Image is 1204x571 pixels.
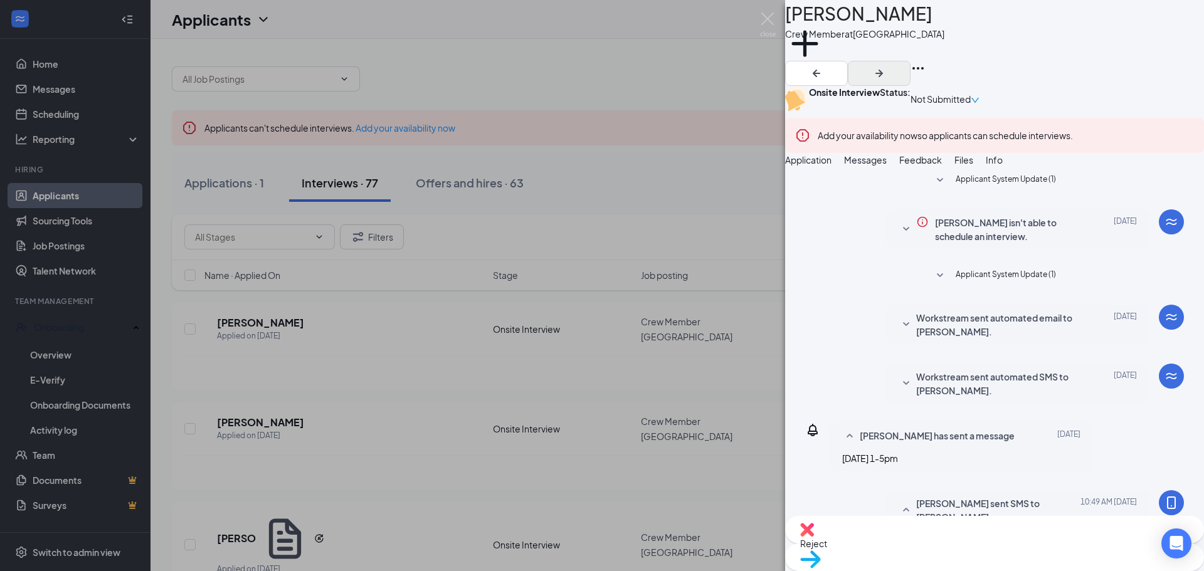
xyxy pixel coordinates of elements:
span: Workstream sent automated SMS to [PERSON_NAME]. [916,370,1080,397]
svg: SmallChevronDown [932,173,948,188]
button: Add your availability now [818,129,917,142]
svg: WorkstreamLogo [1164,369,1179,384]
svg: WorkstreamLogo [1164,214,1179,229]
svg: SmallChevronDown [899,222,914,237]
span: Applicant System Update (1) [956,268,1056,283]
button: ArrowRight [848,61,911,86]
span: Reject [800,538,827,549]
svg: WorkstreamLogo [1164,310,1179,325]
svg: SmallChevronDown [932,268,948,283]
div: Open Intercom Messenger [1161,528,1191,558]
svg: MobileSms [1164,495,1179,510]
svg: Error [795,128,810,143]
div: Crew Member at [GEOGRAPHIC_DATA] [785,28,944,40]
span: [PERSON_NAME] isn't able to schedule an interview. [935,216,1080,243]
span: Feedback [899,154,942,165]
span: [DATE] 10:49 AM [1080,496,1137,524]
span: Info [986,154,1003,165]
span: [PERSON_NAME] sent SMS to [PERSON_NAME]. [916,496,1080,524]
div: Status : [880,86,911,112]
svg: SmallChevronDown [899,376,914,391]
svg: Bell [805,422,820,437]
svg: SmallChevronUp [842,429,857,444]
svg: Plus [785,24,825,63]
svg: ArrowRight [872,66,887,81]
svg: SmallChevronDown [899,317,914,332]
span: so applicants can schedule interviews. [818,130,1073,141]
svg: Info [916,216,929,228]
button: SmallChevronDownApplicant System Update (1) [932,173,1056,188]
span: [PERSON_NAME] has sent a message [860,429,1015,444]
span: [DATE] [1057,429,1080,444]
b: Onsite Interview [809,86,880,98]
span: Workstream sent automated email to [PERSON_NAME]. [916,311,1080,338]
button: SmallChevronDownApplicant System Update (1) [932,268,1056,283]
span: Applicant System Update (1) [956,173,1056,188]
span: [DATE] [1114,216,1137,243]
span: Files [954,154,973,165]
svg: Ellipses [911,61,926,76]
button: ArrowLeftNew [785,61,848,86]
span: Application [785,154,832,165]
span: [DATE] 1-5pm [842,453,898,464]
button: PlusAdd a tag [785,24,825,77]
svg: SmallChevronUp [899,503,914,518]
span: Not Submitted [911,92,971,106]
span: [DATE] [1114,370,1137,397]
svg: ArrowLeftNew [809,66,824,81]
span: down [971,96,980,105]
span: [DATE] [1114,311,1137,338]
span: Messages [844,154,887,165]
